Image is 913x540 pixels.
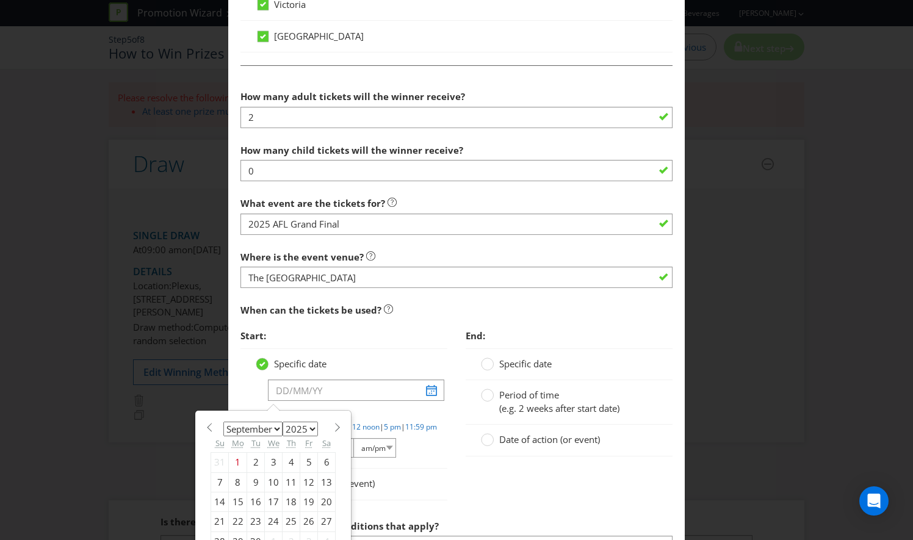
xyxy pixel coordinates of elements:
[240,251,364,263] span: Where is the event venue?
[318,492,336,511] div: 20
[229,492,247,511] div: 15
[283,453,300,472] div: 4
[240,197,385,209] span: What event are the tickets for?
[401,422,405,432] span: |
[322,437,331,448] abbr: Saturday
[211,453,229,472] div: 31
[265,492,283,511] div: 17
[380,422,384,432] span: |
[265,453,283,472] div: 3
[240,214,673,235] input: the Starlight Children's Foundation Star Ball Melbourne 2017
[318,472,336,492] div: 13
[247,472,265,492] div: 9
[268,437,280,448] abbr: Wednesday
[384,422,401,432] a: 5 pm
[247,453,265,472] div: 2
[251,437,261,448] abbr: Tuesday
[300,512,318,531] div: 26
[300,453,318,472] div: 5
[499,433,600,445] span: Date of action (or event)
[211,492,229,511] div: 14
[232,437,244,448] abbr: Monday
[211,512,229,531] div: 21
[499,389,559,401] span: Period of time
[274,30,364,42] span: [GEOGRAPHIC_DATA]
[268,380,444,401] input: DD/MM/YY
[287,437,296,448] abbr: Thursday
[274,358,327,370] span: Specific date
[300,472,318,492] div: 12
[229,453,247,472] div: 1
[265,512,283,531] div: 24
[300,492,318,511] div: 19
[405,422,437,432] a: 11:59 pm
[283,492,300,511] div: 18
[229,472,247,492] div: 8
[211,472,229,492] div: 7
[859,486,889,516] div: Open Intercom Messenger
[229,512,247,531] div: 22
[247,492,265,511] div: 16
[283,512,300,531] div: 25
[247,512,265,531] div: 23
[240,267,673,288] input: the Plaza Ballroom, Regent Theatre, Melbourne
[305,437,312,448] abbr: Friday
[466,329,485,342] span: End:
[215,437,225,448] abbr: Sunday
[240,90,465,103] span: How many adult tickets will the winner receive?
[318,453,336,472] div: 6
[265,472,283,492] div: 10
[499,402,619,414] span: (e.g. 2 weeks after start date)
[352,422,380,432] a: 12 noon
[318,512,336,531] div: 27
[240,304,381,316] span: When can the tickets be used?
[499,358,552,370] span: Specific date
[283,472,300,492] div: 11
[240,329,266,342] span: Start:
[240,144,463,156] span: How many child tickets will the winner receive?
